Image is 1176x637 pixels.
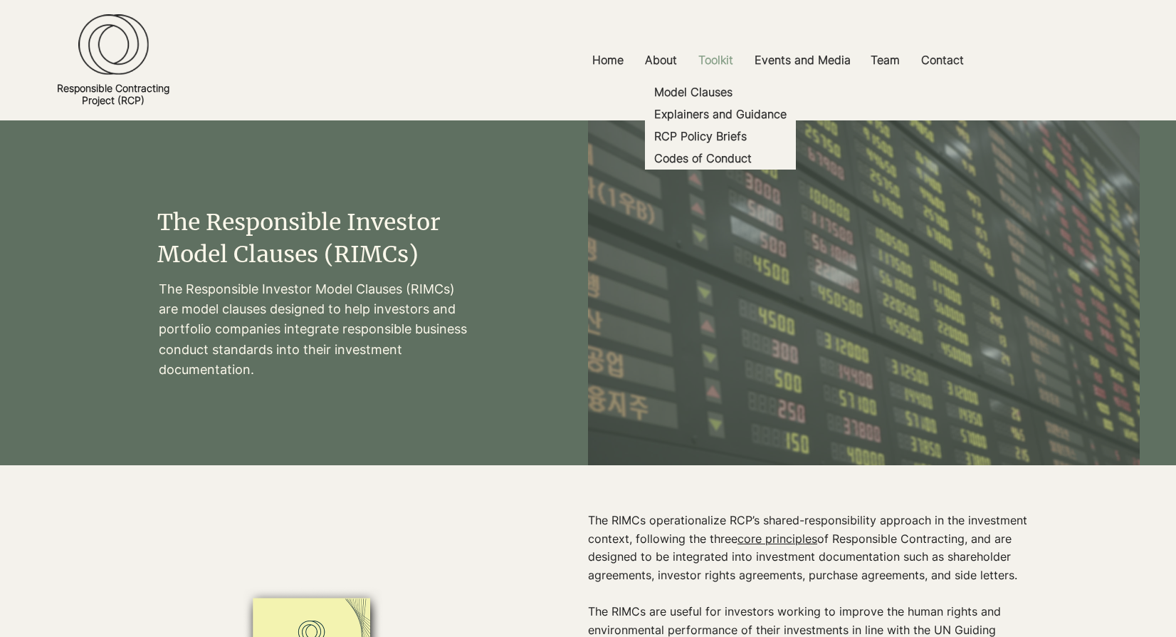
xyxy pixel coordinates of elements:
[691,44,740,76] p: Toolkit
[157,208,441,269] span: The Responsible Investor Model Clauses (RIMCs)
[744,44,860,76] a: Events and Media
[747,44,858,76] p: Events and Media
[582,44,634,76] a: Home
[588,512,1029,584] p: The RIMCs operationalize RCP’s shared-responsibility approach in the investment context, followin...
[57,82,169,106] a: Responsible ContractingProject (RCP)
[638,44,684,76] p: About
[910,44,975,76] a: Contact
[649,81,738,103] p: Model Clauses
[645,125,796,147] a: RCP Policy Briefs
[860,44,910,76] a: Team
[649,125,752,147] p: RCP Policy Briefs
[645,103,796,125] a: Explainers and Guidance
[645,147,796,170] a: Codes of Conduct
[649,103,792,125] p: Explainers and Guidance
[737,532,817,546] a: core principles
[634,44,688,76] a: About
[863,44,907,76] p: Team
[417,44,1140,76] nav: Site
[159,279,468,379] p: The Responsible Investor Model Clauses (RIMCs) are model clauses designed to help investors and p...
[914,44,971,76] p: Contact
[585,44,631,76] p: Home
[588,120,1140,465] img: Stock Ticker Board
[688,44,744,76] a: Toolkit
[645,81,796,103] a: Model Clauses
[649,147,757,170] p: Codes of Conduct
